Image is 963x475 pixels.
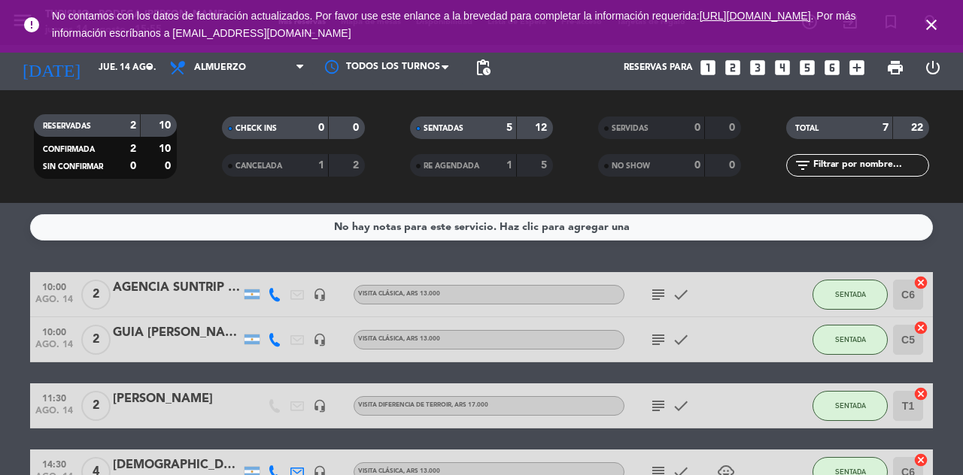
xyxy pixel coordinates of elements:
[835,401,866,410] span: SENTADA
[612,125,649,132] span: SERVIDAS
[886,59,904,77] span: print
[506,160,512,171] strong: 1
[235,125,277,132] span: CHECK INS
[130,144,136,154] strong: 2
[612,162,650,170] span: NO SHOW
[35,340,73,357] span: ago. 14
[649,331,667,349] i: subject
[130,161,136,171] strong: 0
[698,58,718,77] i: looks_one
[43,123,91,130] span: RESERVADAS
[113,389,241,409] div: [PERSON_NAME]
[353,160,362,171] strong: 2
[424,162,479,170] span: RE AGENDADA
[113,455,241,475] div: [DEMOGRAPHIC_DATA][PERSON_NAME]
[649,397,667,415] i: subject
[165,161,174,171] strong: 0
[159,144,174,154] strong: 10
[813,325,888,355] button: SENTADA
[403,336,440,342] span: , ARS 13.000
[649,286,667,304] i: subject
[822,58,842,77] i: looks_6
[913,275,928,290] i: cancel
[358,402,488,408] span: VISITA DIFERENCIA DE TERROIR
[424,125,463,132] span: SENTADAS
[835,290,866,298] span: SENTADA
[813,280,888,310] button: SENTADA
[924,59,942,77] i: power_settings_new
[748,58,767,77] i: looks_3
[913,452,928,467] i: cancel
[52,10,855,39] span: No contamos con los datos de facturación actualizados. Por favor use este enlance a la brevedad p...
[81,325,111,355] span: 2
[81,280,111,310] span: 2
[911,123,926,133] strong: 22
[403,291,440,297] span: , ARS 13.000
[35,406,73,423] span: ago. 14
[35,295,73,312] span: ago. 14
[795,125,819,132] span: TOTAL
[358,468,440,474] span: VISITA CLÁSICA
[451,402,488,408] span: , ARS 17.000
[358,336,440,342] span: VISITA CLÁSICA
[700,10,811,22] a: [URL][DOMAIN_NAME]
[847,58,867,77] i: add_box
[43,163,103,171] span: SIN CONFIRMAR
[913,386,928,401] i: cancel
[835,335,866,343] span: SENTADA
[35,322,73,340] span: 10:00
[35,277,73,295] span: 10:00
[694,160,700,171] strong: 0
[358,291,440,297] span: VISITA CLÁSICA
[113,278,241,298] div: AGENCIA SUNTRIP | [PERSON_NAME]
[913,320,928,335] i: cancel
[52,10,855,39] a: . Por más información escríbanos a [EMAIL_ADDRESS][DOMAIN_NAME]
[23,16,41,34] i: error
[624,62,693,73] span: Reservas para
[797,58,817,77] i: looks_5
[672,331,690,349] i: check
[318,160,324,171] strong: 1
[113,323,241,343] div: GUIA [PERSON_NAME]
[313,333,327,346] i: headset_mic
[914,45,952,90] div: LOG OUT
[35,455,73,472] span: 14:30
[773,58,792,77] i: looks_4
[506,123,512,133] strong: 5
[313,399,327,413] i: headset_mic
[159,120,174,131] strong: 10
[235,162,282,170] span: CANCELADA
[729,160,738,171] strong: 0
[694,123,700,133] strong: 0
[353,123,362,133] strong: 0
[672,397,690,415] i: check
[813,391,888,421] button: SENTADA
[541,160,550,171] strong: 5
[313,288,327,301] i: headset_mic
[35,389,73,406] span: 11:30
[130,120,136,131] strong: 2
[672,286,690,304] i: check
[729,123,738,133] strong: 0
[882,123,889,133] strong: 7
[794,156,812,174] i: filter_list
[403,468,440,474] span: , ARS 13.000
[723,58,743,77] i: looks_two
[194,62,246,73] span: Almuerzo
[140,59,158,77] i: arrow_drop_down
[81,391,111,421] span: 2
[922,16,940,34] i: close
[535,123,550,133] strong: 12
[11,51,91,84] i: [DATE]
[43,146,95,153] span: CONFIRMADA
[474,59,492,77] span: pending_actions
[334,219,630,236] div: No hay notas para este servicio. Haz clic para agregar una
[812,157,928,174] input: Filtrar por nombre...
[318,123,324,133] strong: 0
